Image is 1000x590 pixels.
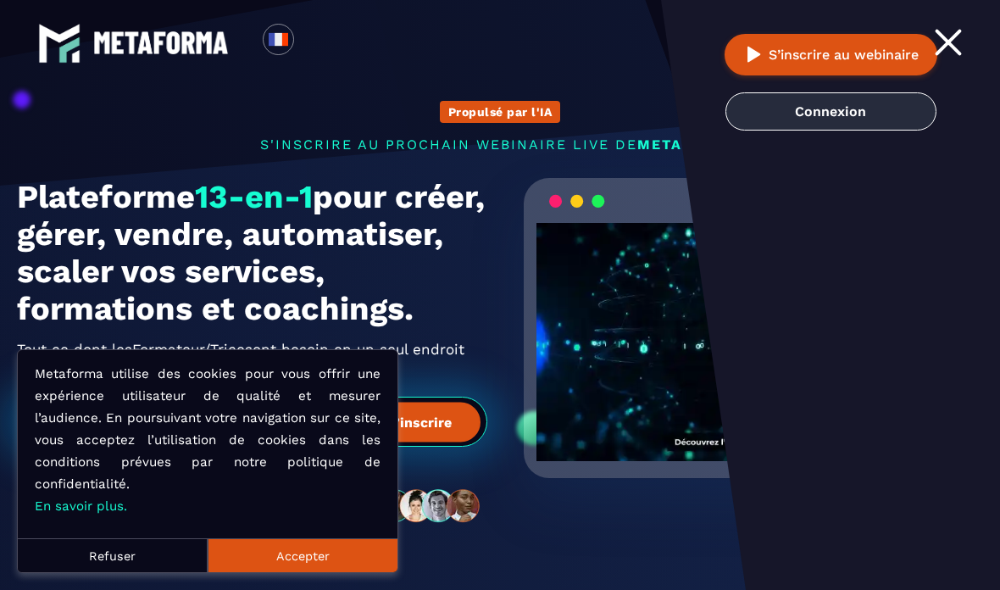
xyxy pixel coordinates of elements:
[38,22,81,64] img: logo
[549,193,605,209] img: loading
[358,402,481,442] button: S’inscrire
[743,44,764,65] img: play
[18,538,208,572] button: Refuser
[17,136,983,153] p: s'inscrire au prochain webinaire live de
[17,178,487,327] h1: Plateforme pour créer, gérer, vendre, automatiser, scaler vos services, formations et coachings.
[35,363,381,517] p: Metaforma utilise des cookies pour vous offrir une expérience utilisateur de qualité et mesurer l...
[294,24,336,61] div: Search for option
[35,498,127,514] a: En savoir plus.
[637,136,741,153] span: METAFORMA
[373,488,486,524] img: community-people
[93,31,229,53] img: logo
[725,34,937,75] button: S’inscrire au webinaire
[268,29,289,50] img: fr
[725,92,936,131] a: Connexion
[208,538,397,572] button: Accepter
[17,336,487,363] h2: Tout ce dont les ont besoin en un seul endroit
[448,105,553,119] p: Propulsé par l'IA
[536,223,960,435] video: Your browser does not support the video tag.
[132,336,253,363] span: Formateur/Trices
[308,32,321,53] input: Search for option
[195,178,313,215] span: 13-en-1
